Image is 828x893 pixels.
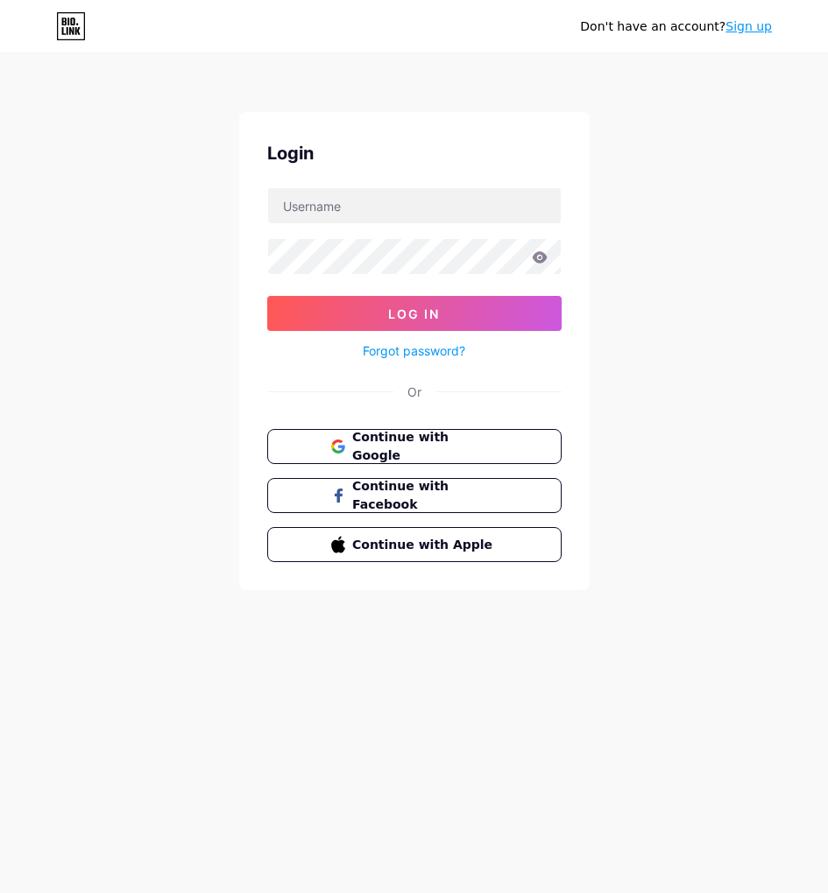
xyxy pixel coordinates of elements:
button: Continue with Google [267,429,562,464]
span: Continue with Apple [352,536,497,554]
button: Continue with Facebook [267,478,562,513]
div: Don't have an account? [580,18,772,36]
div: Login [267,140,562,166]
div: Or [407,383,421,401]
input: Username [268,188,561,223]
span: Continue with Facebook [352,477,497,514]
button: Continue with Apple [267,527,562,562]
span: Continue with Google [352,428,497,465]
a: Forgot password? [363,341,465,360]
a: Sign up [725,19,772,33]
span: Log In [388,306,440,321]
button: Log In [267,296,562,331]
